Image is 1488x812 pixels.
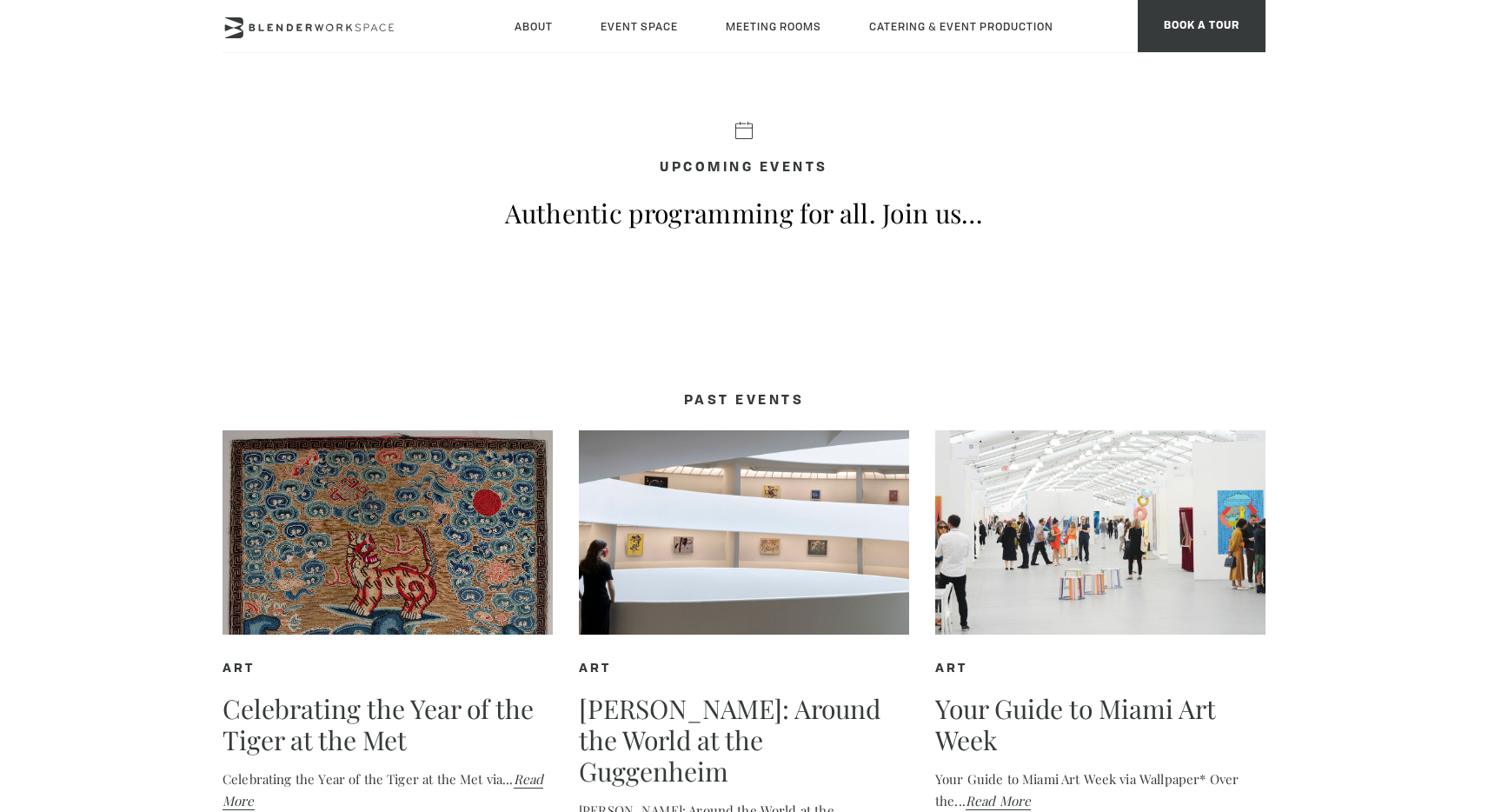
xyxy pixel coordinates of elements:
h5: Your Guide to Miami Art Week [935,693,1265,755]
a: Read More [966,792,1031,810]
h5: [PERSON_NAME]: Around the World at the Guggenheim [579,693,909,787]
h5: Upcoming events [223,161,1265,176]
h5: Past Events [223,394,1265,409]
a: Art [579,662,611,675]
a: Art [935,662,967,675]
h5: Celebrating the Year of the Tiger at the Met [223,693,553,755]
a: Art [223,662,255,675]
p: Authentic programming for all. Join us… [223,197,1265,229]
